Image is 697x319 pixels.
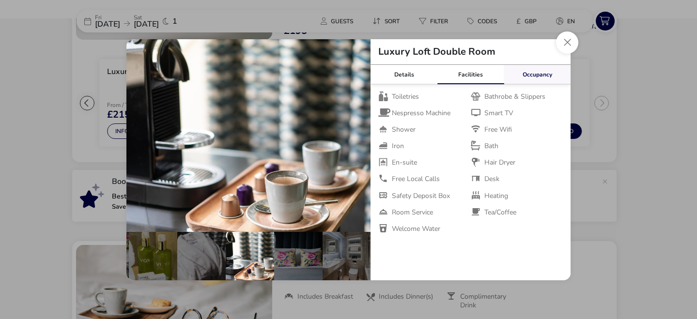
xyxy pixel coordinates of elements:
span: Hair Dryer [484,158,515,167]
span: Free Local Calls [392,175,440,183]
span: Welcome Water [392,225,440,233]
span: Safety Deposit Box [392,192,450,200]
span: En-suite [392,158,417,167]
span: Free Wifi [484,125,512,134]
span: Bath [484,142,498,151]
span: Shower [392,125,416,134]
span: Smart TV [484,109,513,118]
span: Heating [484,192,508,200]
span: Bathrobe & Slippers [484,92,545,101]
span: Room Service [392,208,433,217]
div: Facilities [437,65,504,84]
span: Desk [484,175,499,183]
span: Nespresso Machine [392,109,450,118]
span: Iron [392,142,404,151]
button: Close dialog [556,31,578,54]
span: Toiletries [392,92,419,101]
div: details [126,39,571,280]
div: Occupancy [504,65,571,84]
div: Details [371,65,437,84]
img: a8bcaa906efc931f798edcfa3fd4c9a4f1d984d02cb800d1d75186049c73282f [126,39,371,232]
h2: Luxury Loft Double Room [371,47,503,57]
span: Tea/Coffee [484,208,516,217]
